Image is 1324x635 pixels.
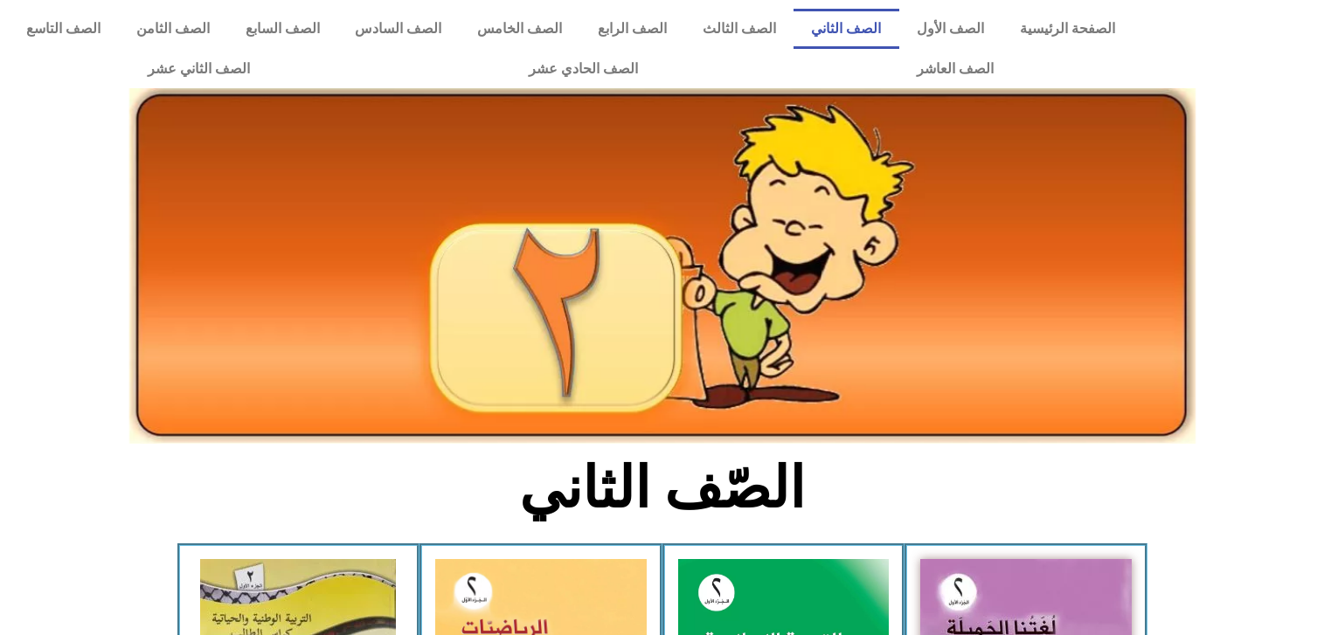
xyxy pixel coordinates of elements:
[337,9,460,49] a: الصف السادس
[580,9,685,49] a: الصف الرابع
[9,49,390,89] a: الصف الثاني عشر
[390,49,778,89] a: الصف الحادي عشر
[460,9,580,49] a: الصف الخامس
[227,9,337,49] a: الصف السابع
[119,9,228,49] a: الصف الثامن
[794,9,899,49] a: الصف الثاني
[1002,9,1133,49] a: الصفحة الرئيسية
[373,454,951,522] h2: الصّف الثاني
[684,9,794,49] a: الصف الثالث
[9,9,119,49] a: الصف التاسع
[777,49,1133,89] a: الصف العاشر
[899,9,1002,49] a: الصف الأول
